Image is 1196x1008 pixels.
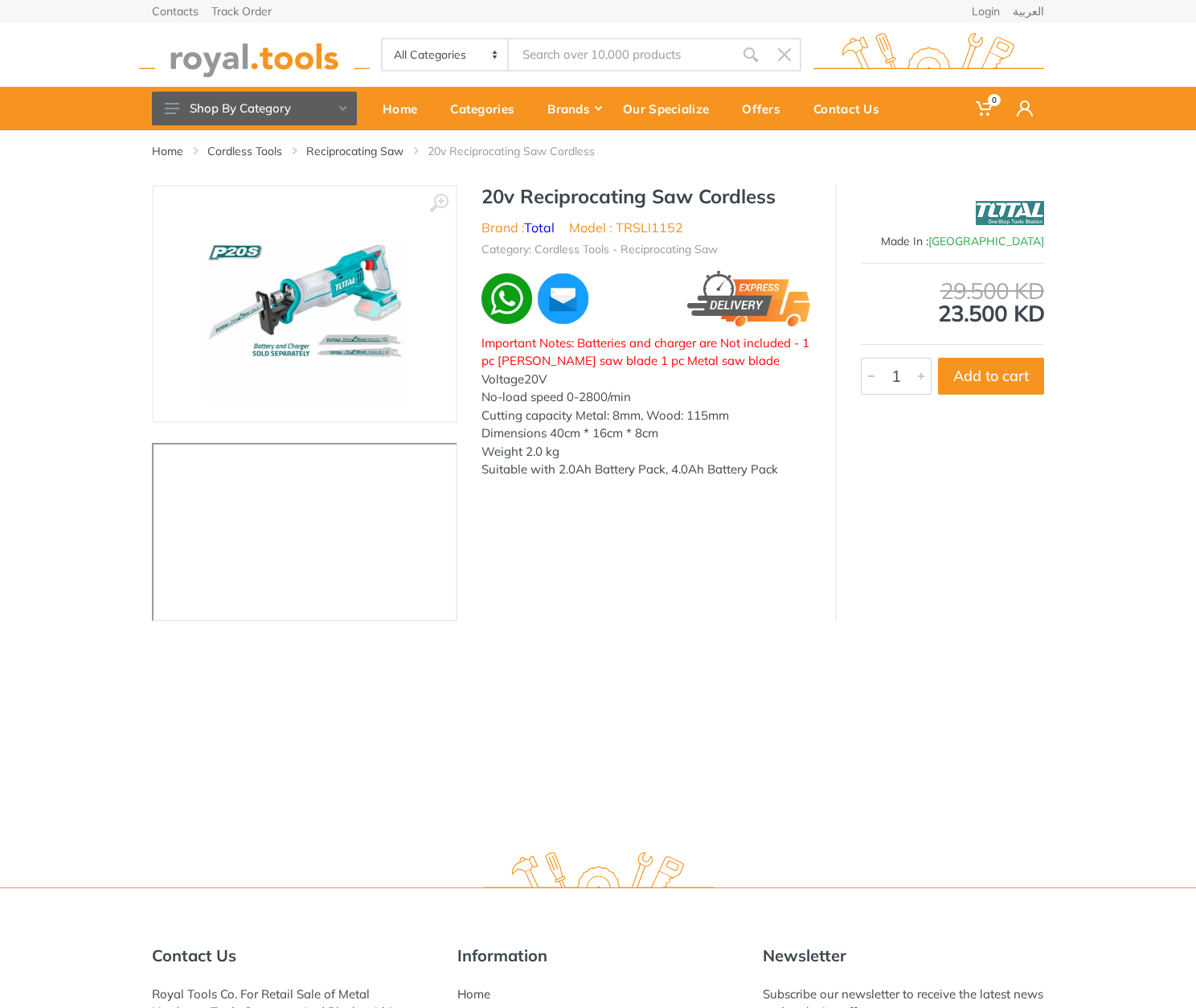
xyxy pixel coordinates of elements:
[152,6,199,17] a: Contacts
[802,92,901,125] div: Contact Us
[207,143,282,159] a: Cordless Tools
[731,92,802,125] div: Offers
[481,407,811,425] div: Cutting capacity Metal: 8mm, Wood: 115mm
[457,946,739,965] h5: Information
[371,87,439,130] a: Home
[152,143,183,159] a: Home
[371,92,439,125] div: Home
[988,94,1001,106] span: 0
[439,92,536,125] div: Categories
[509,38,734,72] input: Site search
[731,87,802,130] a: Offers
[535,271,591,326] img: ma.webp
[481,241,718,258] li: Category: Cordless Tools - Reciprocating Saw
[383,39,509,70] select: Category
[861,280,1044,302] div: 29.500 KD
[481,388,811,407] div: No-load speed 0-2800/min
[481,461,811,551] div: Suitable with 2.0Ah Battery Pack, 4.0Ah Battery Pack
[481,218,555,237] li: Brand :
[481,335,809,369] span: Important Notes: Batteries and charger are Not included - 1 pc [PERSON_NAME] saw blade 1 pc Metal...
[481,185,811,208] h1: 20v Reciprocating Saw Cordless
[612,87,731,130] a: Our Specialize
[152,143,1044,159] nav: breadcrumb
[203,203,406,405] img: Royal Tools - 20v Reciprocating Saw Cordless
[802,87,901,130] a: Contact Us
[306,143,403,159] a: Reciprocating Saw
[938,358,1044,395] button: Add to cart
[211,6,272,17] a: Track Order
[481,273,532,324] img: wa.webp
[976,193,1044,233] img: Total
[483,852,714,896] img: royal.tools Logo
[569,218,683,237] li: Model : TRSLI1152
[524,219,555,236] a: Total
[152,946,433,965] h5: Contact Us
[152,92,357,125] button: Shop By Category
[763,946,1044,965] h5: Newsletter
[457,986,490,1002] a: Home
[972,6,1000,17] a: Login
[813,33,1044,77] img: royal.tools Logo
[861,280,1044,325] div: 23.500 KD
[1013,6,1044,17] a: العربية
[965,87,1006,130] a: 0
[139,33,370,77] img: royal.tools Logo
[687,271,811,326] img: express.png
[928,234,1044,248] span: [GEOGRAPHIC_DATA]
[439,87,536,130] a: Categories
[481,424,811,443] div: Dimensions 40cm * 16cm * 8cm
[481,334,811,551] div: Voltage20V
[612,92,731,125] div: Our Specialize
[428,143,619,159] li: 20v Reciprocating Saw Cordless
[481,443,811,461] div: Weight 2.0 kg
[861,233,1044,250] div: Made In :
[536,92,612,125] div: Brands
